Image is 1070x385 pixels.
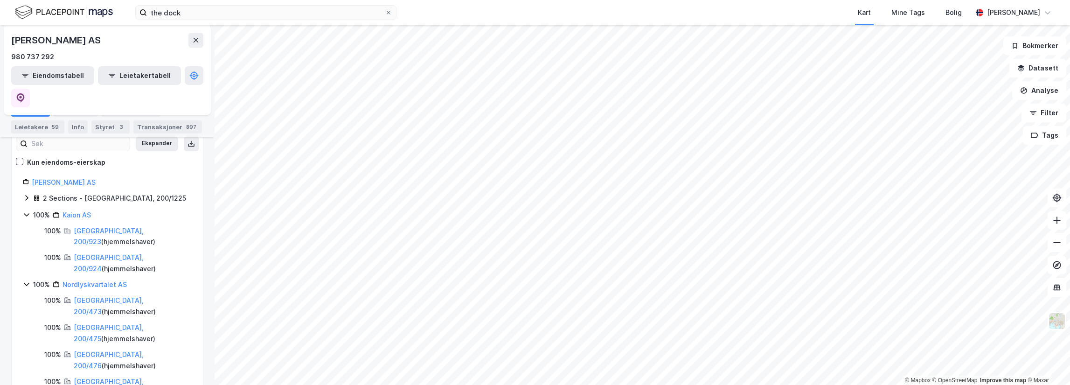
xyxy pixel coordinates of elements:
div: Kontrollprogram for chat [1023,340,1070,385]
button: Bokmerker [1003,36,1066,55]
a: [GEOGRAPHIC_DATA], 200/476 [74,350,144,370]
input: Søk på adresse, matrikkel, gårdeiere, leietakere eller personer [147,6,385,20]
div: Leietakere [11,120,64,133]
div: 3 [117,122,126,132]
div: 2 Sections - [GEOGRAPHIC_DATA], 200/1225 [43,193,186,204]
div: 980 737 292 [11,51,54,63]
div: [PERSON_NAME] [987,7,1040,18]
div: 100% [44,295,61,306]
div: 100% [44,252,61,263]
button: Eiendomstabell [11,66,94,85]
div: Styret [91,120,130,133]
div: ( hjemmelshaver ) [74,322,192,344]
img: logo.f888ab2527a4732fd821a326f86c7f29.svg [15,4,113,21]
div: [PERSON_NAME] AS [11,33,103,48]
button: Ekspander [136,136,178,151]
div: ( hjemmelshaver ) [74,349,192,371]
a: [GEOGRAPHIC_DATA], 200/473 [74,296,144,315]
div: 897 [184,122,198,132]
a: Mapbox [905,377,931,384]
div: Transaksjoner [133,120,202,133]
div: Bolig [945,7,962,18]
input: Søk [28,137,130,151]
div: Kun eiendoms-eierskap [27,157,105,168]
div: 100% [44,225,61,237]
img: Z [1048,312,1066,330]
button: Leietakertabell [98,66,181,85]
button: Tags [1023,126,1066,145]
button: Filter [1021,104,1066,122]
a: OpenStreetMap [932,377,978,384]
button: Datasett [1009,59,1066,77]
a: Kaion AS [63,211,91,219]
div: Mine Tags [891,7,925,18]
button: Analyse [1012,81,1066,100]
a: [PERSON_NAME] AS [32,178,96,186]
a: [GEOGRAPHIC_DATA], 200/923 [74,227,144,246]
a: [GEOGRAPHIC_DATA], 200/924 [74,253,144,273]
a: [GEOGRAPHIC_DATA], 200/475 [74,323,144,343]
div: 100% [33,210,50,221]
a: Nordlyskvartalet AS [63,280,127,288]
div: 100% [44,349,61,360]
iframe: Chat Widget [1023,340,1070,385]
a: Improve this map [980,377,1026,384]
div: ( hjemmelshaver ) [74,295,192,317]
div: 100% [33,279,50,290]
div: Kart [858,7,871,18]
div: ( hjemmelshaver ) [74,225,192,248]
div: Info [68,120,88,133]
div: 100% [44,322,61,333]
div: 59 [50,122,61,132]
div: ( hjemmelshaver ) [74,252,192,274]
